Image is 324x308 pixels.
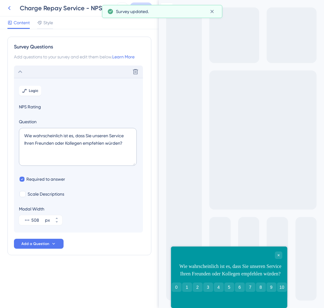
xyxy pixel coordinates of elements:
span: Save [136,4,146,12]
span: Survey updated. [116,8,149,15]
button: Logic [19,86,41,96]
button: Add a Question [14,239,64,249]
div: Modal Width [19,205,62,213]
div: px [45,216,50,224]
input: px [31,216,44,224]
button: px [51,215,62,220]
iframe: UserGuiding Survey [12,247,128,308]
a: Learn More [112,54,135,59]
label: Question [19,118,138,125]
div: Charge Repay Service - NPS [20,4,114,12]
span: Logic [29,88,38,93]
div: Survey Questions [14,43,145,51]
span: Add a Question [21,241,49,246]
span: Content [14,19,30,26]
textarea: Wie wahrscheinlich ist es, dass Sie unseren Service Ihren Freunden oder Kollegen empfehlen würden? [19,128,137,166]
button: Save [130,2,152,14]
span: Style [43,19,53,26]
span: NPS Rating [19,103,138,111]
div: Add questions to your survey and edit them below. [14,53,145,61]
span: Scale Descriptions [28,190,64,198]
button: px [51,220,62,225]
span: Required to answer [26,175,65,183]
